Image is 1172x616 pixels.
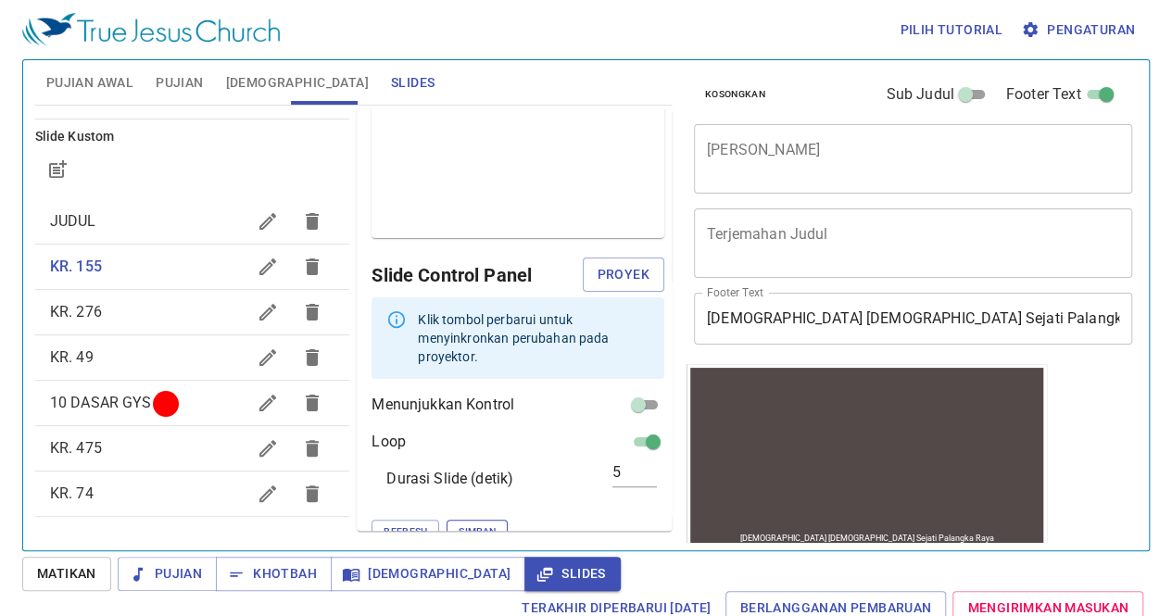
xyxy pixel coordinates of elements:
[46,71,133,94] span: Pujian Awal
[118,557,217,591] button: Pujian
[694,83,776,106] button: Kosongkan
[35,290,350,334] div: KR. 276
[1006,83,1081,106] span: Footer Text
[35,426,350,471] div: KR. 475
[22,13,280,46] img: True Jesus Church
[583,258,664,292] button: Proyek
[372,520,439,544] button: Refresh
[539,562,605,585] span: Slides
[35,127,350,147] h6: Slide Kustom
[50,348,94,366] span: KR. 49
[384,523,427,540] span: Refresh
[598,263,649,286] span: Proyek
[50,212,96,230] span: JUDUL
[1017,13,1142,47] button: Pengaturan
[1025,19,1135,42] span: Pengaturan
[35,245,350,289] div: KR. 155
[50,303,102,321] span: KR. 276
[346,562,510,585] span: [DEMOGRAPHIC_DATA]
[418,303,649,373] div: Klik tombol perbarui untuk menyinkronkan perubahan pada proyektor.
[132,562,202,585] span: Pujian
[50,439,102,457] span: KR. 475
[892,13,1010,47] button: Pilih tutorial
[50,258,102,275] span: KR. 155
[156,71,203,94] span: Pujian
[35,471,350,516] div: KR. 74
[372,260,582,290] h6: Slide Control Panel
[705,86,765,103] span: Kosongkan
[35,335,350,380] div: KR. 49
[50,394,152,411] span: 10 DASAR GYS
[50,484,94,502] span: KR. 74
[35,381,350,425] div: 10 DASAR GYS
[35,199,350,244] div: JUDUL
[216,557,332,591] button: Khotbah
[331,557,525,591] button: [DEMOGRAPHIC_DATA]
[524,557,620,591] button: Slides
[391,71,435,94] span: Slides
[37,562,96,585] span: Matikan
[900,19,1002,42] span: Pilih tutorial
[687,364,1047,549] iframe: from-child
[886,83,953,106] span: Sub Judul
[372,431,406,453] p: Loop
[459,523,496,540] span: Simpan
[226,71,369,94] span: [DEMOGRAPHIC_DATA]
[447,520,508,544] button: Simpan
[231,562,317,585] span: Khotbah
[386,468,513,490] p: Durasi Slide (detik)
[22,557,111,591] button: Matikan
[372,394,514,416] p: Menunjukkan Kontrol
